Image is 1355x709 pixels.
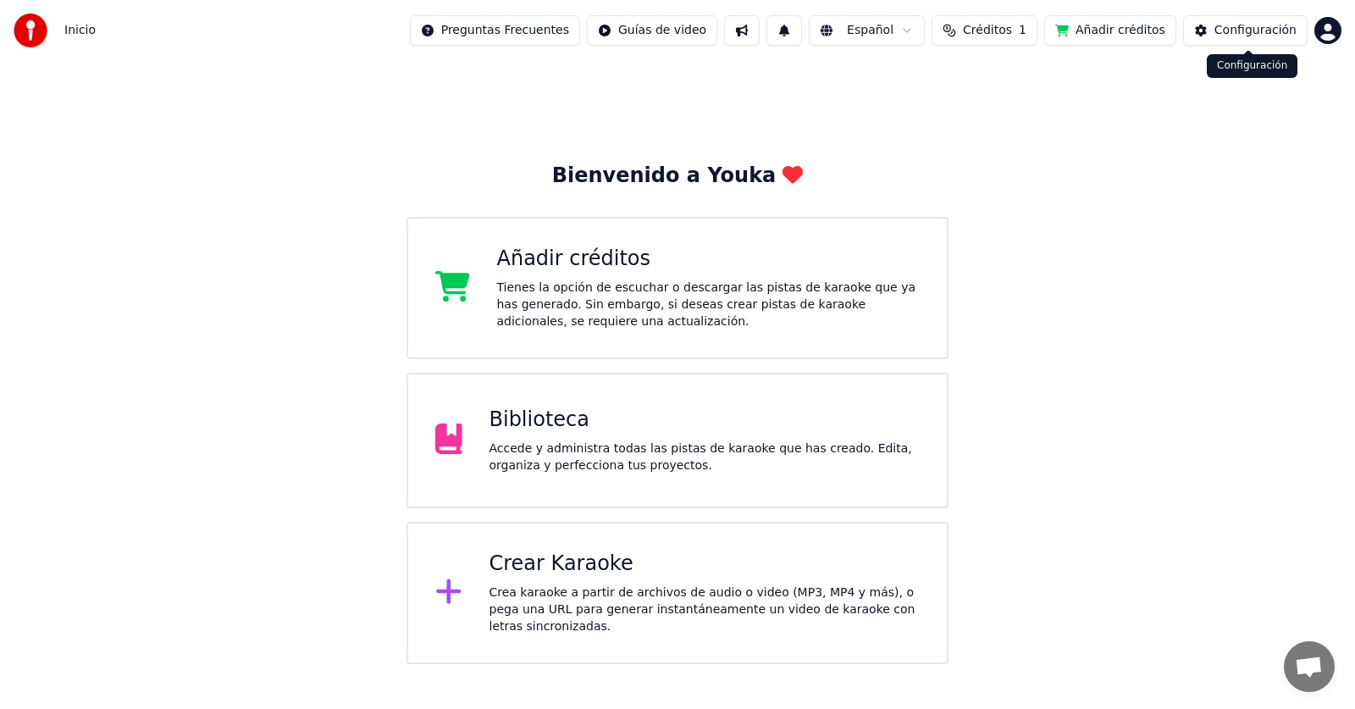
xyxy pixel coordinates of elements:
button: Preguntas Frecuentes [410,15,580,46]
div: Crea karaoke a partir de archivos de audio o video (MP3, MP4 y más), o pega una URL para generar ... [489,584,921,635]
button: Guías de video [587,15,717,46]
div: Crear Karaoke [489,551,921,578]
span: Créditos [963,22,1012,39]
span: Inicio [64,22,96,39]
button: Configuración [1183,15,1308,46]
div: Tienes la opción de escuchar o descargar las pistas de karaoke que ya has generado. Sin embargo, ... [497,280,921,330]
div: Configuración [1214,22,1297,39]
div: Biblioteca [489,407,921,434]
img: youka [14,14,47,47]
nav: breadcrumb [64,22,96,39]
span: 1 [1019,22,1026,39]
div: Accede y administra todas las pistas de karaoke que has creado. Edita, organiza y perfecciona tus... [489,440,921,474]
button: Añadir créditos [1044,15,1176,46]
div: Chat abierto [1284,641,1335,692]
button: Créditos1 [932,15,1037,46]
div: Añadir créditos [497,246,921,273]
div: Bienvenido a Youka [552,163,804,190]
div: Configuración [1207,54,1297,78]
